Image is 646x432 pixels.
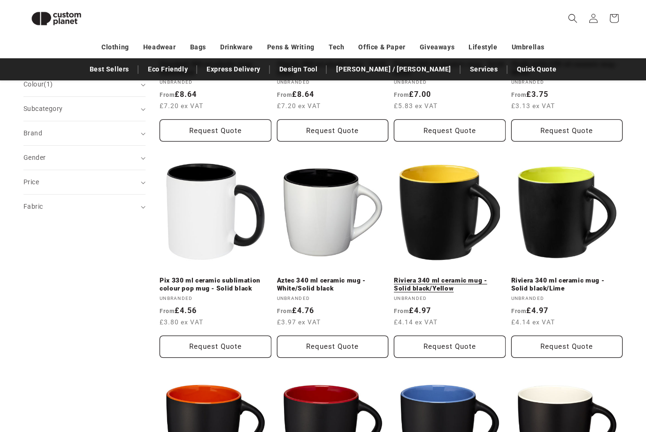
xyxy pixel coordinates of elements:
[44,80,53,88] span: (1)
[394,119,506,141] button: Request Quote
[23,121,146,145] summary: Brand (0 selected)
[275,61,323,78] a: Design Tool
[331,61,455,78] a: [PERSON_NAME] / [PERSON_NAME]
[23,72,146,96] summary: Colour (1 selected)
[220,39,253,55] a: Drinkware
[23,146,146,170] summary: Gender (0 selected)
[160,336,271,358] button: Request Quote
[23,97,146,121] summary: Subcategory (0 selected)
[23,203,43,210] span: Fabric
[277,119,389,141] button: Request Quote
[469,39,497,55] a: Lifestyle
[267,39,315,55] a: Pens & Writing
[160,119,271,141] button: Request Quote
[202,61,265,78] a: Express Delivery
[512,61,561,78] a: Quick Quote
[23,80,53,88] span: Colour
[23,154,46,161] span: Gender
[23,105,62,112] span: Subcategory
[480,330,646,432] iframe: Chat Widget
[23,178,39,186] span: Price
[511,119,623,141] button: Request Quote
[277,336,389,358] button: Request Quote
[23,4,89,33] img: Custom Planet
[85,61,134,78] a: Best Sellers
[23,170,146,194] summary: Price
[512,39,545,55] a: Umbrellas
[420,39,454,55] a: Giveaways
[394,276,506,293] a: Riviera 340 ml ceramic mug - Solid black/Yellow
[23,129,42,137] span: Brand
[465,61,503,78] a: Services
[143,39,176,55] a: Headwear
[358,39,405,55] a: Office & Paper
[562,8,583,29] summary: Search
[143,61,192,78] a: Eco Friendly
[277,276,389,293] a: Aztec 340 ml ceramic mug - White/Solid black
[329,39,344,55] a: Tech
[23,195,146,219] summary: Fabric (0 selected)
[160,276,271,293] a: Pix 330 ml ceramic sublimation colour pop mug - Solid black
[101,39,129,55] a: Clothing
[511,276,623,293] a: Riviera 340 ml ceramic mug - Solid black/Lime
[394,336,506,358] button: Request Quote
[190,39,206,55] a: Bags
